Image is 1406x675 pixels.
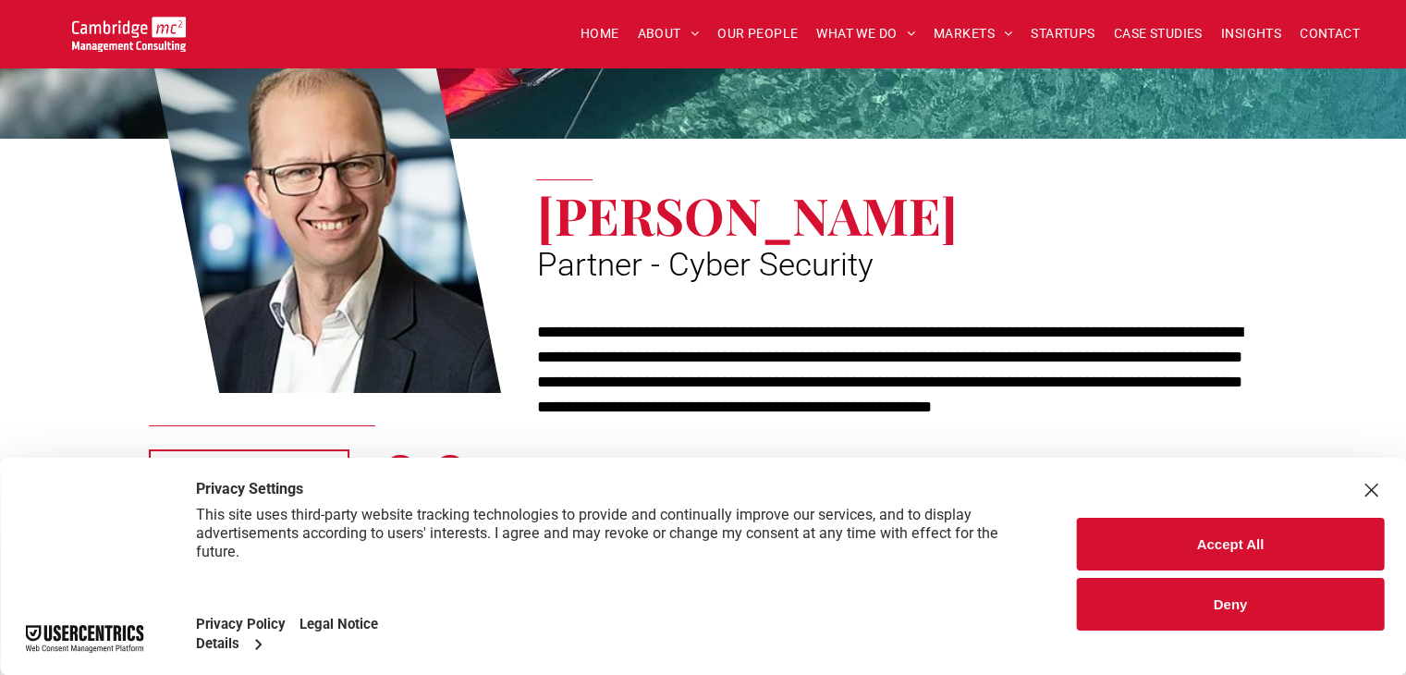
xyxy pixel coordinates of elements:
a: MARKETS [924,19,1021,48]
a: WHAT WE DO [807,19,924,48]
a: OUR PEOPLE [708,19,807,48]
a: email [433,455,468,495]
a: INSIGHTS [1212,19,1290,48]
a: CONTACT US [149,449,349,496]
span: CONTACT US [207,451,291,497]
span: Partner - Cyber Security [536,246,873,284]
a: STARTUPS [1021,19,1104,48]
a: ABOUT [629,19,709,48]
a: Tom Burton | Partner - Cyber Security | Cambridge Management Consulting [149,38,502,397]
a: Your Business Transformed | Cambridge Management Consulting [72,19,186,39]
a: HOME [571,19,629,48]
a: CASE STUDIES [1105,19,1212,48]
a: linkedin [383,455,418,495]
span: [PERSON_NAME] [536,180,957,249]
img: Go to Homepage [72,17,186,52]
a: CONTACT [1290,19,1369,48]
